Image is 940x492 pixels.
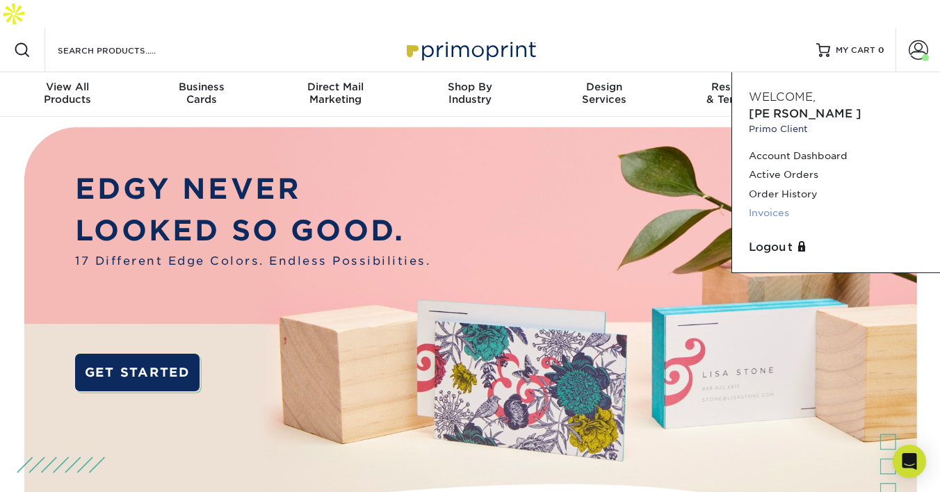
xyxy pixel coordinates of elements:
a: Logout [749,239,923,256]
span: 0 [878,45,884,55]
a: Invoices [749,204,923,222]
a: Active Orders [749,165,923,184]
div: Marketing [268,81,403,106]
div: Open Intercom Messenger [893,445,926,478]
a: GET STARTED [75,354,199,391]
a: Direct MailMarketing [268,72,403,117]
span: 17 Different Edge Colors. Endless Possibilities. [75,252,430,269]
input: SEARCH PRODUCTS..... [56,42,192,58]
iframe: Google Customer Reviews [3,450,118,487]
div: Services [537,81,672,106]
span: [PERSON_NAME] [749,107,861,120]
span: Business [134,81,268,93]
span: Design [537,81,672,93]
div: Cards [134,81,268,106]
span: Direct Mail [268,81,403,93]
a: Order History [749,185,923,204]
p: LOOKED SO GOOD. [75,210,430,252]
div: & Templates [672,81,806,106]
img: Primoprint [400,35,540,65]
a: Shop ByIndustry [403,72,537,117]
small: Primo Client [749,122,923,136]
p: EDGY NEVER [75,168,430,211]
a: DesignServices [537,72,672,117]
a: Account Dashboard [749,147,923,165]
span: Welcome, [749,90,816,104]
a: BusinessCards [134,72,268,117]
span: Resources [672,81,806,93]
div: Industry [403,81,537,106]
a: Resources& Templates [672,72,806,117]
span: MY CART [836,44,875,56]
span: Shop By [403,81,537,93]
a: MY CART 0 [816,28,884,72]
